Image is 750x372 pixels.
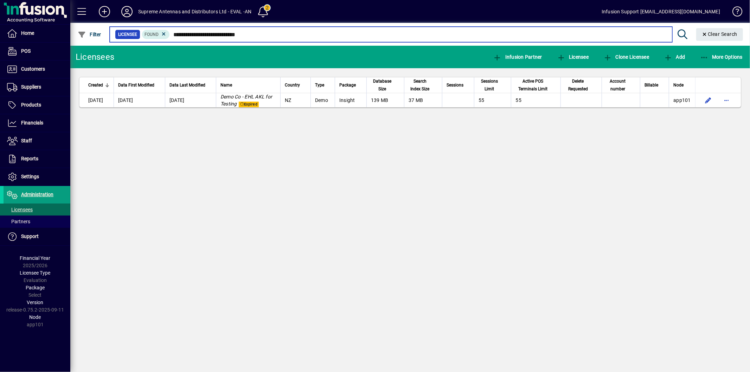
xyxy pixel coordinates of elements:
[339,81,356,89] span: Package
[20,255,51,261] span: Financial Year
[606,77,630,93] span: Account number
[339,81,362,89] div: Package
[409,77,438,93] div: Search Index Size
[479,77,507,93] div: Sessions Limit
[78,32,101,37] span: Filter
[21,233,39,239] span: Support
[673,97,691,103] span: app101.prod.infusionbusinesssoftware.com
[21,174,39,179] span: Settings
[118,81,154,89] span: Data First Modified
[409,77,431,93] span: Search Index Size
[602,51,651,63] button: Clone Licensee
[721,95,732,106] button: More options
[7,219,30,224] span: Partners
[310,93,335,107] td: Demo
[26,285,45,290] span: Package
[21,138,32,143] span: Staff
[515,77,556,93] div: Active POS Terminals Limit
[645,81,665,89] div: Billable
[645,81,658,89] span: Billable
[491,51,544,63] button: Infusion Partner
[93,5,116,18] button: Add
[21,102,41,108] span: Products
[21,30,34,36] span: Home
[165,93,216,107] td: [DATE]
[280,93,310,107] td: NZ
[4,96,70,114] a: Products
[557,54,589,60] span: Licensee
[255,94,265,100] em: AKL
[4,228,70,245] a: Support
[479,77,501,93] span: Sessions Limit
[142,30,170,39] mat-chip: Found Status: Found
[371,77,393,93] span: Database Size
[4,132,70,150] a: Staff
[4,216,70,227] a: Partners
[702,31,738,37] span: Clear Search
[404,93,442,107] td: 37 MB
[606,77,636,93] div: Account number
[79,93,114,107] td: [DATE]
[4,43,70,60] a: POS
[447,81,470,89] div: Sessions
[366,93,404,107] td: 139 MB
[673,81,684,89] span: Node
[662,51,687,63] button: Add
[220,81,232,89] span: Name
[114,93,165,107] td: [DATE]
[27,300,44,305] span: Version
[21,84,41,90] span: Suppliers
[727,1,741,24] a: Knowledge Base
[315,81,324,89] span: Type
[511,93,560,107] td: 55
[21,192,53,197] span: Administration
[21,156,38,161] span: Reports
[493,54,542,60] span: Infusion Partner
[285,81,300,89] span: Country
[371,77,400,93] div: Database Size
[700,54,743,60] span: More Options
[118,31,137,38] span: Licensee
[21,48,31,54] span: POS
[474,93,511,107] td: 55
[285,81,306,89] div: Country
[245,94,254,100] em: EHL
[239,102,259,107] span: Expired
[4,114,70,132] a: Financials
[565,77,591,93] span: Delete Requested
[703,95,714,106] button: Edit
[88,81,103,89] span: Created
[664,54,685,60] span: Add
[4,204,70,216] a: Licensees
[76,28,103,41] button: Filter
[21,120,43,126] span: Financials
[565,77,597,93] div: Delete Requested
[555,51,591,63] button: Licensee
[118,81,161,89] div: Data First Modified
[235,94,241,100] em: Co
[20,270,51,276] span: Licensee Type
[4,25,70,42] a: Home
[4,150,70,168] a: Reports
[447,81,463,89] span: Sessions
[315,81,331,89] div: Type
[335,93,366,107] td: Insight
[21,66,45,72] span: Customers
[220,94,233,100] em: Demo
[220,81,276,89] div: Name
[76,51,114,63] div: Licensees
[696,28,743,41] button: Clear
[266,94,273,100] em: for
[88,81,109,89] div: Created
[698,51,745,63] button: More Options
[169,81,205,89] span: Data Last Modified
[673,81,691,89] div: Node
[7,207,33,212] span: Licensees
[145,32,159,37] span: Found
[220,101,237,107] em: Testing
[4,60,70,78] a: Customers
[116,5,138,18] button: Profile
[169,81,212,89] div: Data Last Modified
[138,6,251,17] div: Supreme Antennas and Distributors Ltd - EVAL -AN
[602,6,720,17] div: Infusion Support [EMAIL_ADDRESS][DOMAIN_NAME]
